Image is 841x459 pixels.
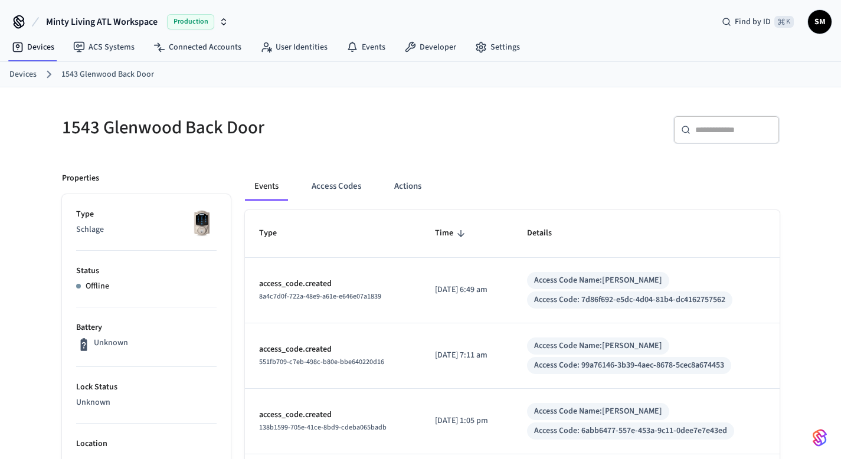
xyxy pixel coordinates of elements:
a: Connected Accounts [144,37,251,58]
span: Time [435,224,469,242]
a: Developer [395,37,466,58]
a: 1543 Glenwood Back Door [61,68,154,81]
div: Access Code Name: [PERSON_NAME] [534,340,662,352]
a: User Identities [251,37,337,58]
span: 551fb709-c7eb-498c-b80e-bbe640220d16 [259,357,384,367]
p: access_code.created [259,409,407,421]
p: Unknown [94,337,128,349]
a: Devices [9,68,37,81]
span: ⌘ K [774,16,794,28]
span: Type [259,224,292,242]
p: Location [76,438,217,450]
p: [DATE] 7:11 am [435,349,499,362]
div: Access Code: 6abb6477-557e-453a-9c11-0dee7e7e43ed [534,425,727,437]
p: Schlage [76,224,217,236]
p: Type [76,208,217,221]
div: ant example [245,172,780,201]
p: Properties [62,172,99,185]
a: Settings [466,37,529,58]
div: Access Code: 99a76146-3b39-4aec-8678-5cec8a674453 [534,359,724,372]
button: Actions [385,172,431,201]
p: Offline [86,280,109,293]
div: Access Code: 7d86f692-e5dc-4d04-81b4-dc4162757562 [534,294,725,306]
button: SM [808,10,832,34]
span: SM [809,11,830,32]
span: 8a4c7d0f-722a-48e9-a61e-e646e07a1839 [259,291,381,301]
span: 138b1599-705e-41ce-8bd9-cdeba065badb [259,422,387,432]
p: Lock Status [76,381,217,394]
p: Unknown [76,396,217,409]
p: [DATE] 6:49 am [435,284,499,296]
div: Access Code Name: [PERSON_NAME] [534,274,662,287]
span: Production [167,14,214,29]
p: Battery [76,322,217,334]
div: Find by ID⌘ K [712,11,803,32]
span: Find by ID [735,16,771,28]
p: [DATE] 1:05 pm [435,415,499,427]
button: Access Codes [302,172,371,201]
a: Devices [2,37,64,58]
span: Minty Living ATL Workspace [46,15,158,29]
p: access_code.created [259,343,407,356]
a: ACS Systems [64,37,144,58]
p: Status [76,265,217,277]
img: SeamLogoGradient.69752ec5.svg [813,428,827,447]
a: Events [337,37,395,58]
div: Access Code Name: [PERSON_NAME] [534,405,662,418]
h5: 1543 Glenwood Back Door [62,116,414,140]
p: access_code.created [259,278,407,290]
img: Schlage Sense Smart Deadbolt with Camelot Trim, Front [187,208,217,238]
button: Events [245,172,288,201]
span: Details [527,224,567,242]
